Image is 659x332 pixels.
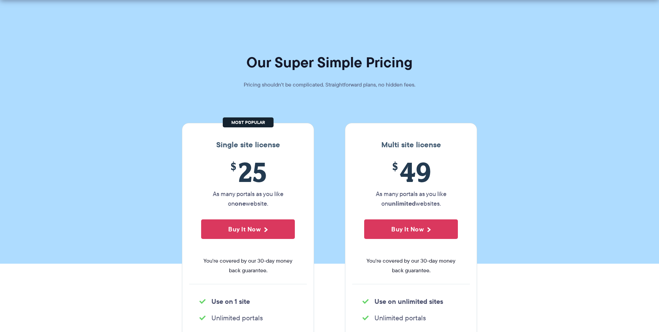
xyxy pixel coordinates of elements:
button: Buy It Now [364,219,458,239]
strong: unlimited [388,199,416,208]
span: You're covered by our 30-day money back guarantee. [201,256,295,275]
strong: Use on 1 site [211,296,250,307]
p: As many portals as you like on websites. [364,189,458,208]
p: As many portals as you like on website. [201,189,295,208]
li: Unlimited portals [199,313,297,323]
p: Pricing shouldn't be complicated. Straightforward plans, no hidden fees. [227,80,432,90]
strong: Use on unlimited sites [374,296,443,307]
span: You're covered by our 30-day money back guarantee. [364,256,458,275]
li: Unlimited portals [362,313,460,323]
h3: Single site license [189,140,307,149]
button: Buy It Now [201,219,295,239]
span: 49 [364,156,458,187]
strong: one [235,199,246,208]
h3: Multi site license [352,140,470,149]
span: 25 [201,156,295,187]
